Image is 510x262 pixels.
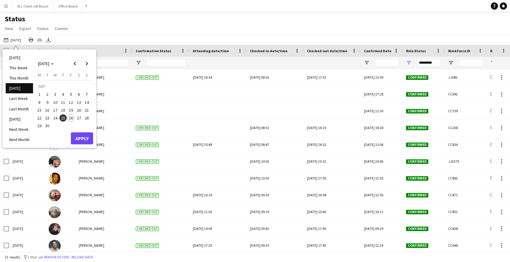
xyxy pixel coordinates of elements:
[406,143,428,147] span: Confirmed
[136,75,159,80] span: Checked-out
[360,187,402,203] div: [DATE] 12:55
[360,153,402,170] div: [DATE] 20:06
[360,237,402,254] div: [DATE] 12:24
[445,153,487,170] div: JJ0179
[83,91,90,98] span: 7
[35,98,43,106] button: 08-09-2025
[51,98,59,106] button: 10-09-2025
[2,36,22,44] button: [DATE]
[9,153,45,170] div: [DATE]
[445,119,487,136] div: CC268
[307,170,357,186] div: [DATE] 17:05
[75,98,83,106] button: 13-09-2025
[59,98,67,106] button: 11-09-2025
[445,220,487,237] div: CC838
[38,61,49,66] span: [DATE]
[35,83,91,90] td: SEP
[307,136,357,153] div: [DATE] 16:52
[59,91,67,98] span: 4
[136,60,141,65] button: Open Filter Menu
[9,220,45,237] div: [DATE]
[35,90,43,98] button: 01-09-2025
[250,69,300,86] div: [DATE] 08:53
[417,59,441,66] input: Role Status Filter Input
[83,99,90,106] span: 14
[307,119,357,136] div: [DATE] 16:10
[360,170,402,186] div: [DATE] 12:55
[250,153,300,170] div: [DATE] 10:02
[147,59,186,66] input: Confirmation Status Filter Input
[36,107,43,114] span: 15
[136,143,159,147] span: Checked-out
[445,69,487,86] div: JJ586
[59,114,67,122] button: 25-09-2025
[51,114,59,122] button: 24-09-2025
[79,193,104,197] span: [PERSON_NAME]
[49,240,61,252] img: Raymond Bethley
[75,107,83,114] span: 20
[36,122,43,130] span: 29
[83,106,91,114] button: 21-09-2025
[52,25,71,32] a: Comms
[406,176,428,181] span: Confirmed
[36,114,43,122] span: 22
[250,136,300,153] div: [DATE] 08:47
[445,86,487,102] div: CC692
[49,206,61,218] img: Carol Shepherd
[49,156,61,168] img: George McGee
[136,49,171,53] span: Confirmation Status
[193,49,229,53] span: Attending date/time
[406,126,428,130] span: Confirmed
[67,114,75,122] button: 26-09-2025
[490,49,501,53] span: Board
[44,114,51,122] span: 23
[67,107,74,114] span: 19
[49,49,59,53] span: Photo
[445,187,487,203] div: CC871
[406,49,426,53] span: Role Status
[83,107,90,114] span: 21
[307,187,357,203] div: [DATE] 16:58
[6,93,33,104] li: Last Week
[44,91,51,98] span: 2
[406,193,428,197] span: Confirmed
[406,243,428,248] span: Confirmed
[59,99,67,106] span: 11
[35,114,43,122] button: 22-09-2025
[75,114,83,122] span: 27
[193,237,243,254] div: [DATE] 17:20
[51,90,59,98] button: 03-09-2025
[406,210,428,214] span: Confirmed
[36,91,43,98] span: 1
[6,53,33,63] li: [DATE]
[12,0,53,12] button: ALL Client Job Board
[67,91,74,98] span: 5
[490,60,496,65] button: Open Filter Menu
[9,170,45,186] div: [DATE]
[45,36,52,44] app-action-btn: Export XLSX
[52,114,59,122] span: 24
[6,114,33,124] li: [DATE]
[79,243,104,248] span: [PERSON_NAME]
[79,209,104,214] span: [PERSON_NAME]
[43,114,51,122] button: 23-09-2025
[86,72,88,78] span: S
[52,91,59,98] span: 3
[67,90,75,98] button: 05-09-2025
[27,255,43,259] span: 1 filter set
[44,107,51,114] span: 16
[59,90,67,98] button: 04-09-2025
[136,159,159,164] span: Checked-out
[35,122,43,130] button: 29-09-2025
[67,106,75,114] button: 19-09-2025
[136,210,159,214] span: Checked-out
[49,173,61,185] img: Richard Lawrence
[79,159,104,164] span: [PERSON_NAME]
[43,106,51,114] button: 16-09-2025
[6,104,33,114] li: Last Month
[250,237,300,254] div: [DATE] 09:35
[43,98,51,106] button: 09-09-2025
[193,136,243,153] div: [DATE] 15:48
[53,0,83,12] button: Office Board
[445,203,487,220] div: CC851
